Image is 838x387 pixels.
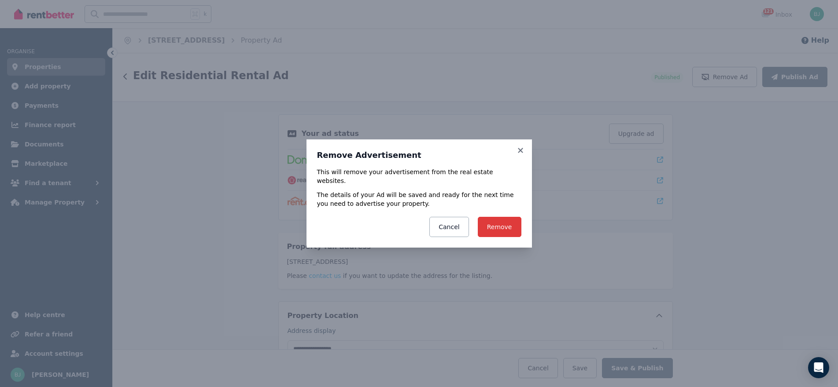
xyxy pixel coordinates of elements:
[317,168,521,185] p: This will remove your advertisement from the real estate websites.
[317,150,521,161] h3: Remove Advertisement
[478,217,521,237] button: Remove
[317,190,521,208] p: The details of your Ad will be saved and ready for the next time you need to advertise your prope...
[808,357,829,378] div: Open Intercom Messenger
[429,217,469,237] button: Cancel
